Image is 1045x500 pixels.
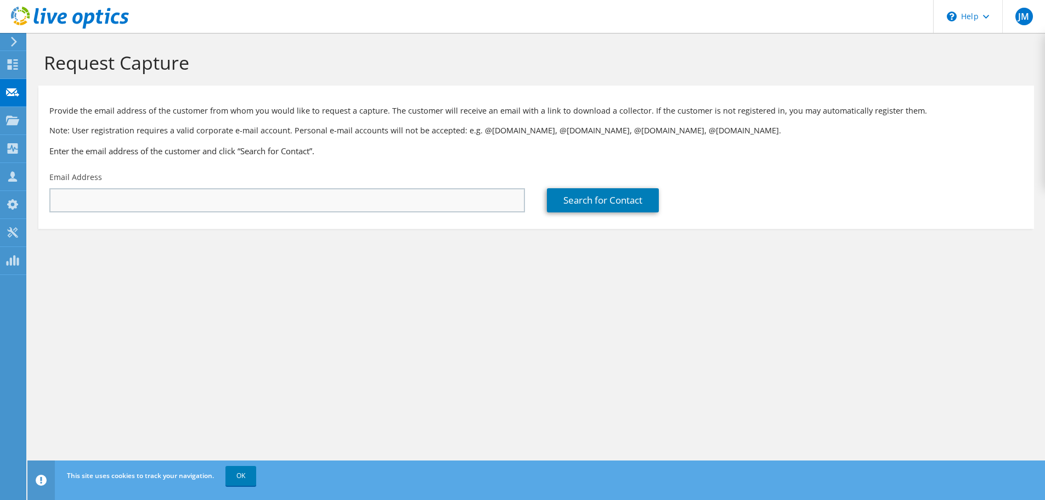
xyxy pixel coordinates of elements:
[49,145,1023,157] h3: Enter the email address of the customer and click “Search for Contact”.
[49,172,102,183] label: Email Address
[1015,8,1033,25] span: JM
[547,188,659,212] a: Search for Contact
[67,471,214,480] span: This site uses cookies to track your navigation.
[49,125,1023,137] p: Note: User registration requires a valid corporate e-mail account. Personal e-mail accounts will ...
[225,466,256,486] a: OK
[49,105,1023,117] p: Provide the email address of the customer from whom you would like to request a capture. The cust...
[947,12,957,21] svg: \n
[44,51,1023,74] h1: Request Capture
